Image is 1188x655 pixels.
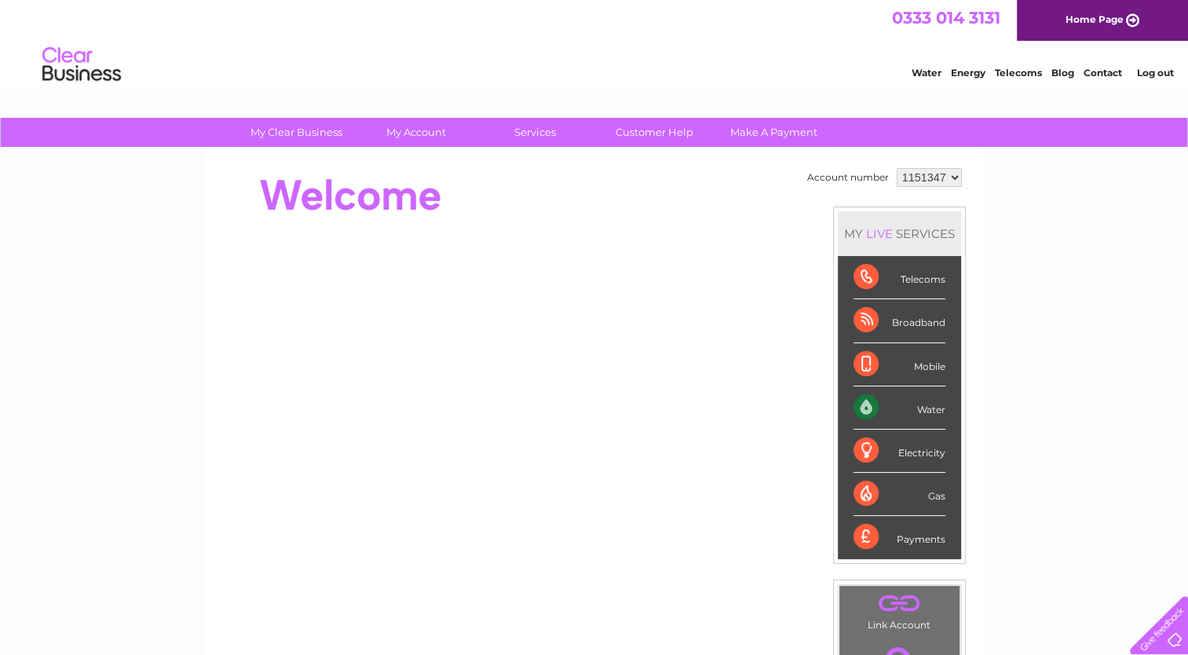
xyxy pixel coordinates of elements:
[854,430,945,473] div: Electricity
[838,211,961,256] div: MY SERVICES
[1051,67,1074,79] a: Blog
[892,8,1000,27] a: 0333 014 3131
[590,118,719,147] a: Customer Help
[854,299,945,342] div: Broadband
[224,9,966,76] div: Clear Business is a trading name of Verastar Limited (registered in [GEOGRAPHIC_DATA] No. 3667643...
[951,67,985,79] a: Energy
[854,256,945,299] div: Telecoms
[1084,67,1122,79] a: Contact
[42,41,122,89] img: logo.png
[351,118,481,147] a: My Account
[709,118,839,147] a: Make A Payment
[839,585,960,635] td: Link Account
[912,67,941,79] a: Water
[863,226,896,241] div: LIVE
[854,386,945,430] div: Water
[232,118,361,147] a: My Clear Business
[995,67,1042,79] a: Telecoms
[1136,67,1173,79] a: Log out
[843,590,956,617] a: .
[854,473,945,516] div: Gas
[854,343,945,386] div: Mobile
[803,164,893,191] td: Account number
[854,516,945,558] div: Payments
[470,118,600,147] a: Services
